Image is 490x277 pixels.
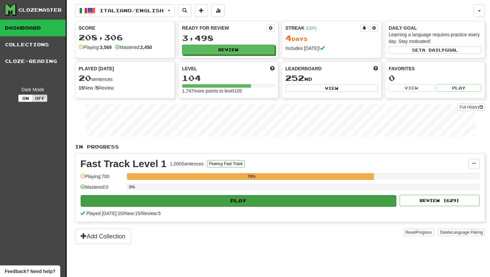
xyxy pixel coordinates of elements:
[452,230,483,235] span: Language Pairing
[86,211,123,216] span: Played [DATE]: 20
[79,44,112,51] div: Playing:
[458,104,485,111] a: Full History
[182,45,275,55] button: Review
[285,33,292,43] span: 4
[373,65,378,72] span: This week in points, UTC
[403,229,434,236] button: ResetProgress
[79,85,171,91] div: New / Review
[140,211,142,216] span: /
[79,65,114,72] span: Played [DATE]
[141,211,161,216] span: Review: 5
[140,45,152,50] strong: 2,450
[182,88,275,94] div: 1,747 more points to level 105
[285,25,360,31] div: Streak
[285,45,378,52] div: Includes [DATE]!
[80,173,124,184] div: Playing: 700
[79,73,91,83] span: 20
[80,184,124,195] div: Mastered: 0
[123,211,124,216] span: /
[306,26,316,31] a: (CDT)
[18,7,62,13] div: Clozemaster
[285,85,378,92] button: View
[81,195,396,206] button: Play
[79,25,171,31] div: Score
[182,34,275,42] div: 3,498
[195,4,208,17] button: Add sentence to collection
[211,4,225,17] button: More stats
[182,25,267,31] div: Ready for Review
[100,45,112,50] strong: 3,569
[389,74,481,82] div: 0
[80,159,167,169] div: Fast Track Level 1
[389,46,481,54] button: Seta dailygoal
[389,65,481,72] div: Favorites
[285,34,378,43] div: Day s
[285,65,322,72] span: Leaderboard
[79,74,171,83] div: sentences
[75,229,131,244] button: Add Collection
[207,160,245,167] button: Fluency Fast Track
[79,85,84,91] strong: 15
[182,65,197,72] span: Level
[389,25,481,31] div: Daily Goal
[75,4,175,17] button: Italiano/English
[75,143,485,150] p: In Progress
[33,95,47,102] button: Off
[124,211,140,216] span: New: 15
[416,230,432,235] span: Progress
[389,31,481,45] div: Learning a language requires practice every day. Stay motivated!
[170,160,204,167] div: 1,000 Sentences
[5,86,61,93] div: Dark Mode
[422,48,445,52] span: a daily
[270,65,275,72] span: Score more points to level up
[129,173,374,180] div: 70%
[182,74,275,82] div: 104
[389,84,434,92] button: View
[438,229,485,236] button: DeleteLanguage Pairing
[115,44,152,51] div: Mastered:
[400,195,480,206] button: Review (629)
[285,74,378,83] div: nd
[178,4,191,17] button: Search sentences
[18,95,33,102] button: On
[100,8,164,13] span: Italiano / English
[5,268,55,275] span: Open feedback widget
[79,33,171,42] div: 208,306
[436,84,482,92] button: Play
[96,85,98,91] strong: 5
[285,73,304,83] span: 252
